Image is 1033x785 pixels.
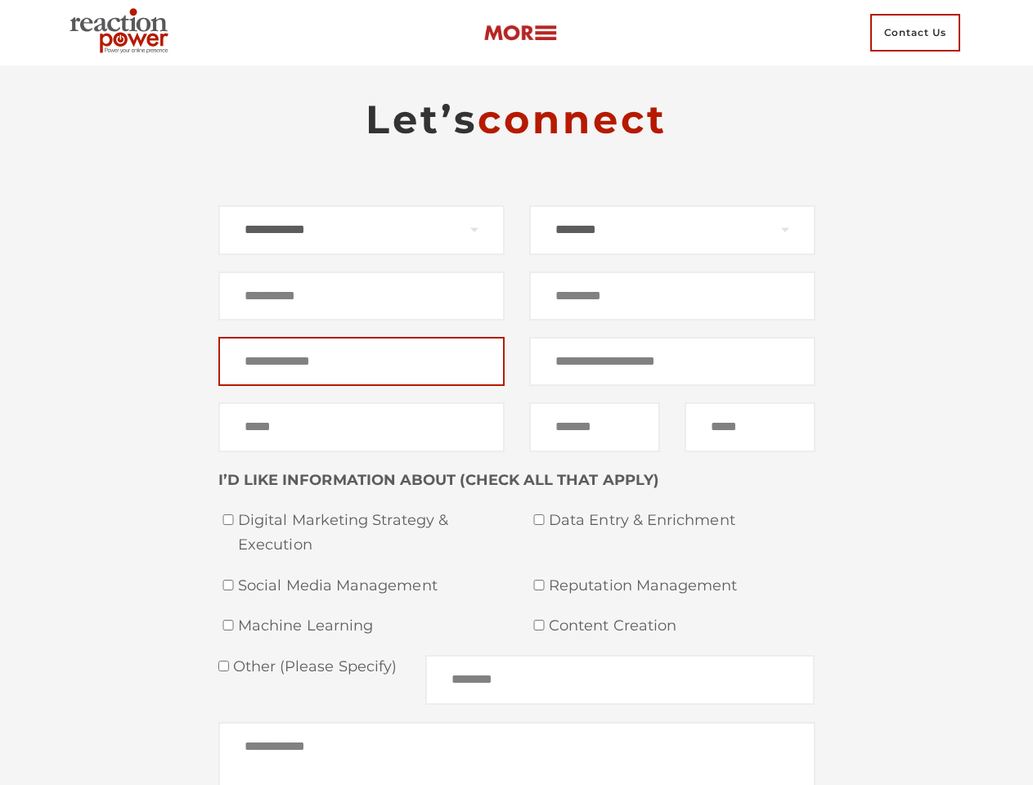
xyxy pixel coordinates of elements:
span: Contact Us [870,14,960,52]
strong: I’D LIKE INFORMATION ABOUT (CHECK ALL THAT APPLY) [218,471,659,489]
span: Digital Marketing Strategy & Execution [238,509,505,557]
span: Reputation Management [549,574,815,599]
span: Machine Learning [238,614,505,639]
span: connect [478,96,667,143]
img: more-btn.png [483,24,557,43]
span: Social Media Management [238,574,505,599]
span: Other (please specify) [229,657,397,675]
img: Executive Branding | Personal Branding Agency [63,3,182,62]
span: Content Creation [549,614,815,639]
h2: Let’s [218,95,815,144]
span: Data Entry & Enrichment [549,509,815,533]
